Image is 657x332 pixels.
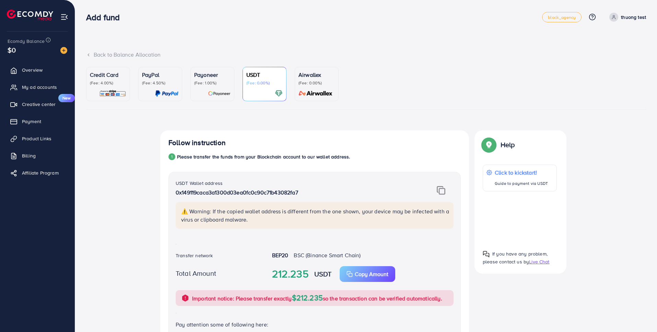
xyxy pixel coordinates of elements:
[292,292,323,303] span: $212.235
[246,80,283,86] p: (Fee: 0.00%)
[621,13,646,21] p: thuong test
[529,258,549,265] span: Live Chat
[5,80,70,94] a: My ad accounts
[22,152,36,159] span: Billing
[22,84,57,91] span: My ad accounts
[495,179,548,188] p: Guide to payment via USDT
[86,12,125,22] h3: Add fund
[181,294,189,302] img: alert
[314,269,332,279] strong: USDT
[60,13,68,21] img: menu
[8,45,16,55] span: $0
[99,90,126,97] img: card
[22,67,43,73] span: Overview
[483,251,490,258] img: Popup guide
[192,294,442,303] p: Important notice: Please transfer exactly so the transaction can be verified automatically.
[294,251,361,259] span: BSC (Binance Smart Chain)
[22,118,41,125] span: Payment
[176,252,213,259] label: Transfer network
[246,71,283,79] p: USDT
[272,266,309,282] strong: 212.235
[5,149,70,163] a: Billing
[142,71,178,79] p: PayPal
[501,141,515,149] p: Help
[194,71,231,79] p: Payoneer
[142,80,178,86] p: (Fee: 4.50%)
[90,80,126,86] p: (Fee: 4.00%)
[60,47,67,54] img: image
[58,94,75,102] span: New
[155,90,178,97] img: card
[208,90,231,97] img: card
[5,166,70,180] a: Affiliate Program
[272,251,289,259] strong: BEP20
[176,268,216,278] label: Total Amount
[5,63,70,77] a: Overview
[298,71,335,79] p: Airwallex
[548,15,576,20] span: black_agency
[340,266,395,282] button: Copy Amount
[168,153,175,160] div: 1
[483,250,548,265] span: If you have any problem, please contact us by
[483,139,495,151] img: Popup guide
[181,207,449,224] p: ⚠️ Warning: If the copied wallet address is different from the one shown, your device may be infe...
[168,139,226,147] h4: Follow instruction
[542,12,582,22] a: black_agency
[86,51,646,59] div: Back to Balance Allocation
[607,13,646,22] a: thuong test
[355,270,388,278] p: Copy Amount
[22,135,51,142] span: Product Links
[495,168,548,177] p: Click to kickstart!
[176,180,223,187] label: USDT Wallet address
[5,115,70,128] a: Payment
[176,320,454,329] p: Pay attention some of following here:
[5,97,70,111] a: Creative centerNew
[296,90,335,97] img: card
[7,10,53,20] img: logo
[90,71,126,79] p: Credit Card
[8,38,45,45] span: Ecomdy Balance
[437,186,445,195] img: img
[298,80,335,86] p: (Fee: 0.00%)
[177,153,350,161] p: Please transfer the funds from your Blockchain account to our wallet address.
[22,169,59,176] span: Affiliate Program
[194,80,231,86] p: (Fee: 1.00%)
[176,188,406,197] p: 0x149119caca3a1300d03ea0fc0c90c71b43082fa7
[5,132,70,145] a: Product Links
[275,90,283,97] img: card
[628,301,652,327] iframe: Chat
[22,101,56,108] span: Creative center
